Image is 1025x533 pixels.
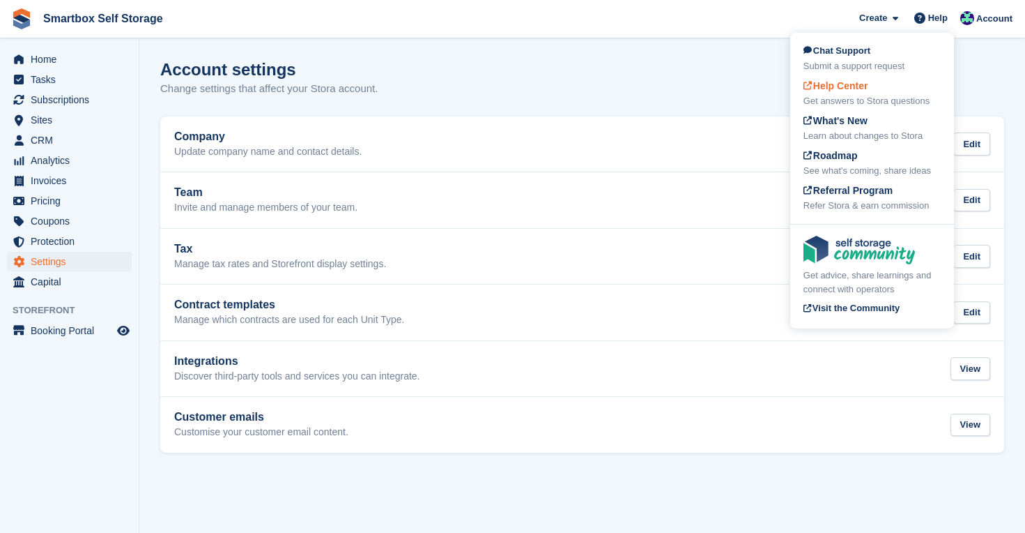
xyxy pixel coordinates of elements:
[928,11,948,25] span: Help
[7,130,132,150] a: menu
[160,397,1004,453] a: Customer emails Customise your customer email content. View
[174,370,420,383] p: Discover third-party tools and services you can integrate.
[803,129,941,143] div: Learn about changes to Stora
[7,232,132,251] a: menu
[13,303,139,317] span: Storefront
[174,146,362,158] p: Update company name and contact details.
[31,321,114,340] span: Booking Portal
[803,80,868,91] span: Help Center
[859,11,887,25] span: Create
[7,151,132,170] a: menu
[31,272,114,292] span: Capital
[7,110,132,130] a: menu
[160,229,1004,285] a: Tax Manage tax rates and Storefront display settings. Edit
[160,285,1004,340] a: Contract templates Manage which contracts are used for each Unit Type. Edit
[976,12,1012,26] span: Account
[803,236,941,317] a: Get advice, share learnings and connect with operators Visit the Community
[174,202,357,214] p: Invite and manage members of your team.
[31,252,114,271] span: Settings
[803,149,941,178] a: Roadmap See what's coming, share ideas
[115,322,132,339] a: Preview store
[803,199,941,213] div: Refer Stora & earn commission
[160,117,1004,172] a: Company Update company name and contact details. Edit
[803,236,915,264] img: community-logo-e120dcb29bea30313fccf008a00513ea5fe9ad107b9d62852cae38739ed8438e.svg
[160,172,1004,228] a: Team Invite and manage members of your team. Edit
[7,252,132,271] a: menu
[7,211,132,231] a: menu
[31,191,114,211] span: Pricing
[953,245,990,268] div: Edit
[31,130,114,150] span: CRM
[7,90,132,110] a: menu
[960,11,974,25] img: Roger Canham
[174,411,348,423] h2: Customer emails
[803,114,941,143] a: What's New Learn about changes to Stora
[803,303,900,313] span: Visit the Community
[160,60,296,79] h1: Account settings
[174,186,357,199] h2: Team
[7,70,132,89] a: menu
[803,269,941,296] div: Get advice, share learnings and connect with operators
[174,355,420,368] h2: Integrations
[31,90,114,110] span: Subscriptions
[174,426,348,439] p: Customise your customer email content.
[803,45,870,56] span: Chat Support
[160,341,1004,397] a: Integrations Discover third-party tools and services you can integrate. View
[803,94,941,108] div: Get answers to Stora questions
[174,130,362,143] h2: Company
[31,211,114,231] span: Coupons
[803,164,941,178] div: See what's coming, share ideas
[38,7,169,30] a: Smartbox Self Storage
[160,81,378,97] p: Change settings that affect your Stora account.
[803,115,868,126] span: What's New
[11,8,32,29] img: stora-icon-8386f47178a22dfd0bd8f6a31ec36ba5ce8667c1dd55bd0f319d3a0aa187defe.svg
[953,301,990,324] div: Edit
[31,151,114,170] span: Analytics
[7,171,132,190] a: menu
[803,150,858,161] span: Roadmap
[950,414,990,437] div: View
[803,79,941,108] a: Help Center Get answers to Stora questions
[31,70,114,89] span: Tasks
[953,133,990,156] div: Edit
[7,321,132,340] a: menu
[31,171,114,190] span: Invoices
[174,299,404,311] h2: Contract templates
[31,50,114,69] span: Home
[174,243,386,255] h2: Tax
[953,189,990,212] div: Edit
[174,314,404,326] p: Manage which contracts are used for each Unit Type.
[950,357,990,380] div: View
[7,191,132,211] a: menu
[31,110,114,130] span: Sites
[7,50,132,69] a: menu
[803,185,893,196] span: Referral Program
[803,183,941,213] a: Referral Program Refer Stora & earn commission
[174,258,386,271] p: Manage tax rates and Storefront display settings.
[31,232,114,251] span: Protection
[803,59,941,73] div: Submit a support request
[7,272,132,292] a: menu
